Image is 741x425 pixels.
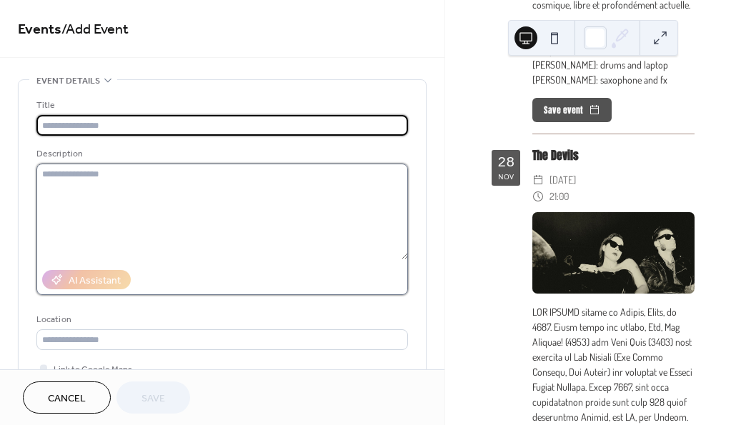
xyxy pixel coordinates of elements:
div: ​ [532,171,544,189]
span: Event details [36,74,100,89]
span: / Add Event [61,16,129,44]
div: Description [36,146,405,161]
button: Save event [532,98,612,122]
button: Cancel [23,381,111,414]
div: The Devils [532,147,695,164]
span: Cancel [48,391,86,406]
div: ​ [532,188,544,205]
span: Link to Google Maps [54,362,132,377]
span: 21:00 [549,188,569,205]
div: Title [36,98,405,113]
div: Nov [498,173,514,180]
a: Events [18,16,61,44]
div: Location [36,312,405,327]
span: [DATE] [549,171,576,189]
div: 28 [497,156,514,170]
